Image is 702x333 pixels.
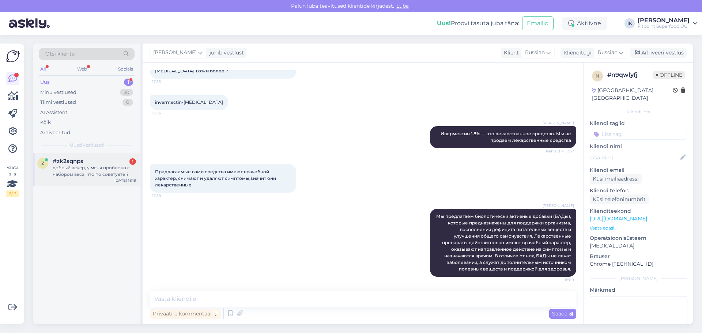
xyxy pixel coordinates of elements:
span: 18:00 [547,277,574,283]
span: Offline [653,71,685,79]
p: Kliendi nimi [590,143,687,150]
p: [MEDICAL_DATA] [590,242,687,250]
div: [PERSON_NAME] [638,18,690,23]
p: Märkmed [590,286,687,294]
div: [DATE] 18:19 [114,178,136,183]
span: 17:58 [152,193,180,198]
div: Küsi meiliaadressi [590,174,642,184]
div: 30 [120,89,133,96]
span: 17:56 [152,110,180,116]
div: Privaatne kommentaar [150,309,221,319]
span: Russian [598,49,618,57]
span: [PERSON_NAME] [153,49,197,57]
button: Emailid [522,16,554,30]
div: AI Assistent [40,109,67,116]
div: [PERSON_NAME] [590,275,687,282]
span: n [596,73,599,79]
div: Proovi tasuta juba täna: [437,19,519,28]
span: [PERSON_NAME] [543,203,574,208]
div: Vaata siia [6,164,19,197]
div: 1 [129,158,136,165]
div: Arhiveeri vestlus [630,48,687,58]
div: # n9qwlyfj [607,71,653,79]
p: Kliendi email [590,166,687,174]
div: Klient [501,49,519,57]
p: Kliendi tag'id [590,120,687,127]
div: Kõik [40,119,51,126]
div: [GEOGRAPHIC_DATA], [GEOGRAPHIC_DATA] [592,87,673,102]
div: Aktiivne [562,17,607,30]
div: 1 [124,79,133,86]
span: Russian [525,49,545,57]
span: Ивермектин 1,8% — это лекарственное средство. Мы не продаем лекарственные средства [441,131,572,143]
div: Socials [117,64,135,74]
span: Мы предлагаем биологически активные добавки (БАДы), которые предназначены для поддержки организма... [436,213,572,272]
div: 2 / 3 [6,190,19,197]
a: [URL][DOMAIN_NAME] [590,215,647,222]
img: Askly Logo [6,49,20,63]
div: Arhiveeritud [40,129,70,136]
div: 0 [122,99,133,106]
span: [PERSON_NAME] [543,120,574,126]
div: Tiimi vestlused [40,99,76,106]
div: All [39,64,47,74]
span: z [41,160,44,166]
div: добрый вечер, у меня проблема с набором веса, что по советуете ? [53,164,136,178]
p: Operatsioonisüsteem [590,234,687,242]
p: Chrome [TECHNICAL_ID] [590,260,687,268]
div: Minu vestlused [40,89,76,96]
input: Lisa tag [590,129,687,140]
div: Uus [40,79,50,86]
div: Küsi telefoninumbrit [590,194,649,204]
span: Предлагаемые вами средства имеют врачебной характер, снимают и удаляют симптомы,значит они лекарс... [155,169,277,188]
p: Vaata edasi ... [590,225,687,231]
a: [PERSON_NAME]Fitpoint Superfood OÜ [638,18,698,29]
div: IK [624,18,635,29]
span: 17:55 [152,79,180,84]
span: invermectin-[MEDICAL_DATA] [155,99,223,105]
div: juhib vestlust [207,49,244,57]
span: #zk2sqnps [53,158,83,164]
p: Klienditeekond [590,207,687,215]
span: Saada [552,310,573,317]
div: Fitpoint Superfood OÜ [638,23,690,29]
span: Nähtud ✓ 17:57 [546,148,574,154]
span: Otsi kliente [45,50,75,58]
span: Uued vestlused [70,142,104,148]
p: Brauser [590,253,687,260]
b: Uus! [437,20,451,27]
input: Lisa nimi [590,154,679,162]
div: Web [76,64,88,74]
div: Kliendi info [590,109,687,115]
div: Klienditugi [561,49,592,57]
p: Kliendi telefon [590,187,687,194]
span: Luba [394,3,411,9]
